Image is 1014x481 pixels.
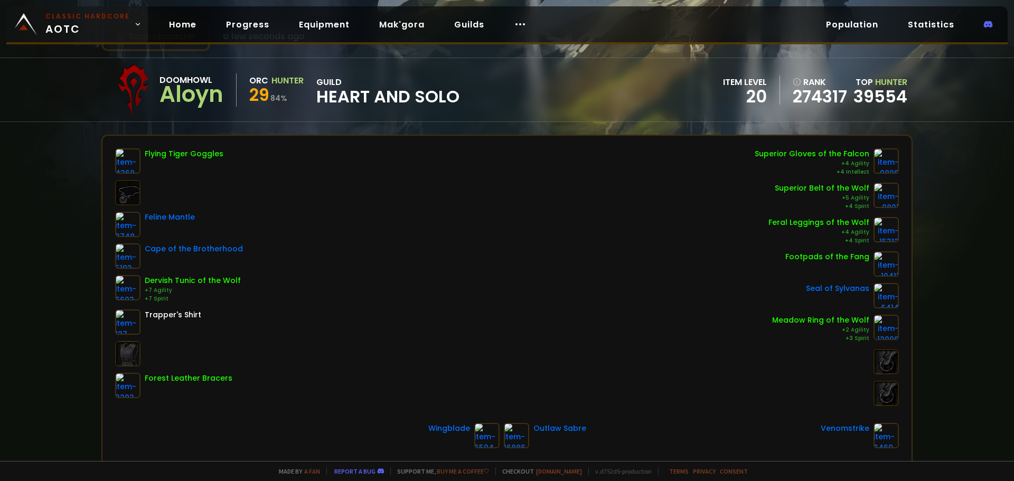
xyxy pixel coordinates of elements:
[775,194,869,202] div: +5 Agility
[693,467,716,475] a: Privacy
[45,12,130,37] span: AOTC
[768,217,869,228] div: Feral Leggings of the Wolf
[437,467,489,475] a: Buy me a coffee
[723,76,767,89] div: item level
[6,6,148,42] a: Classic HardcoreAOTC
[533,423,586,434] div: Outlaw Sabre
[145,309,201,320] div: Trapper's Shirt
[495,467,582,475] span: Checkout
[45,12,130,21] small: Classic Hardcore
[775,183,869,194] div: Superior Belt of the Wolf
[304,467,320,475] a: a fan
[390,467,489,475] span: Support me,
[145,243,243,254] div: Cape of the Brotherhood
[115,309,140,335] img: item-127
[874,217,899,242] img: item-15312
[428,423,470,434] div: Wingblade
[145,295,241,303] div: +7 Spirit
[874,183,899,208] img: item-9801
[755,168,869,176] div: +4 Intellect
[145,148,223,159] div: Flying Tiger Goggles
[853,76,907,89] div: Top
[818,14,887,35] a: Population
[720,467,748,475] a: Consent
[785,251,869,262] div: Footpads of the Fang
[271,74,304,87] div: Hunter
[474,423,500,448] img: item-6504
[145,373,232,384] div: Forest Leather Bracers
[723,89,767,105] div: 20
[316,76,459,105] div: guild
[316,89,459,105] span: Heart and Solo
[115,243,140,269] img: item-5193
[669,467,689,475] a: Terms
[145,212,195,223] div: Feline Mantle
[768,237,869,245] div: +4 Spirit
[874,283,899,308] img: item-6414
[115,212,140,237] img: item-3748
[875,76,907,88] span: Hunter
[273,467,320,475] span: Made by
[159,87,223,102] div: Aloyn
[874,148,899,174] img: item-9806
[159,73,223,87] div: Doomhowl
[772,334,869,343] div: +3 Spirit
[853,84,907,108] a: 39554
[536,467,582,475] a: [DOMAIN_NAME]
[793,89,847,105] a: 274317
[755,148,869,159] div: Superior Gloves of the Falcon
[899,14,963,35] a: Statistics
[115,275,140,300] img: item-6603
[772,326,869,334] div: +2 Agility
[446,14,493,35] a: Guilds
[772,315,869,326] div: Meadow Ring of the Wolf
[290,14,358,35] a: Equipment
[504,423,529,448] img: item-16886
[874,315,899,340] img: item-12006
[218,14,278,35] a: Progress
[145,286,241,295] div: +7 Agility
[874,423,899,448] img: item-6469
[806,283,869,294] div: Seal of Sylvanas
[249,83,269,107] span: 29
[588,467,652,475] span: v. d752d5 - production
[270,93,287,103] small: 84 %
[249,74,268,87] div: Orc
[161,14,205,35] a: Home
[115,373,140,398] img: item-3202
[755,159,869,168] div: +4 Agility
[874,251,899,277] img: item-10411
[115,148,140,174] img: item-4368
[793,76,847,89] div: rank
[775,202,869,211] div: +4 Spirit
[371,14,433,35] a: Mak'gora
[768,228,869,237] div: +4 Agility
[821,423,869,434] div: Venomstrike
[145,275,241,286] div: Dervish Tunic of the Wolf
[334,467,375,475] a: Report a bug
